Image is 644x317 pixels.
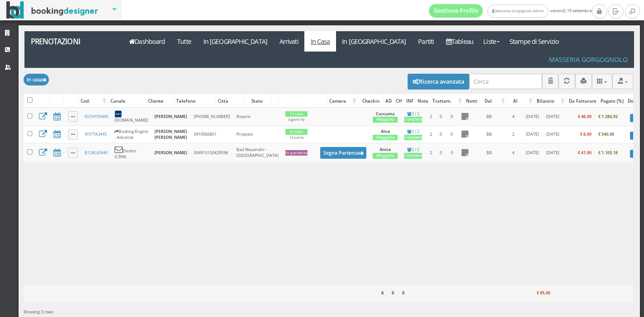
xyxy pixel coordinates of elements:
[404,128,422,141] a: 2 / 2Completo
[426,108,436,126] td: 2
[285,150,308,156] div: In partenza
[431,95,464,107] div: Trattam.
[384,95,394,107] div: AD
[612,74,633,89] button: Export
[288,117,304,122] small: 3 giorni fa
[472,126,506,143] td: BB
[171,31,197,52] a: Tutte
[535,95,567,107] div: Bilancio
[543,143,562,162] td: [DATE]
[327,95,358,107] div: Camera
[174,95,216,107] div: Telefono
[408,74,469,89] button: Ricerca avanzata
[436,108,446,126] td: 0
[24,74,49,85] button: In casa
[24,31,118,52] a: Prenotazioni
[598,150,618,156] b: € 1.105,18
[392,290,394,296] b: 0
[404,95,415,107] div: INF
[154,128,187,140] b: [PERSON_NAME] [PERSON_NAME]
[359,95,383,107] div: Checkin
[402,290,404,296] b: 0
[507,95,534,107] div: Al
[233,108,282,126] td: Rosario
[487,5,548,18] a: Masseria Gorgognolo Admin
[394,95,404,107] div: CH
[285,129,308,135] div: In casa
[285,111,308,117] div: In casa
[436,143,446,162] td: 0
[373,135,398,141] div: Alloggiata
[506,143,521,162] td: 4
[123,31,171,52] a: Dashboard
[521,288,552,299] div: € 95,00
[599,95,625,107] div: Pagato (%)
[429,4,483,18] a: Gestione Profilo
[191,108,233,126] td: [PHONE_NUMBER]
[336,31,412,52] a: In [GEOGRAPHIC_DATA]
[412,31,440,52] a: Partiti
[154,150,187,156] b: [PERSON_NAME]
[580,131,591,137] b: € 8,00
[146,95,174,107] div: Cliente
[243,95,272,107] div: Stato
[191,143,233,162] td: 004915150429598
[154,114,187,119] b: [PERSON_NAME]
[404,147,422,159] a: 2 / 2Completo
[480,95,507,107] div: Dal
[543,126,562,143] td: [DATE]
[115,110,122,118] img: 7STAjs-WNfZHmYllyLag4gdhmHm8JrbmzVrznejwAeLEbpu0yDt-GlJaDipzXAZBN18=w300
[506,126,521,143] td: 2
[85,150,108,156] a: B138L83445
[446,108,457,126] td: 0
[567,95,598,107] div: Da Fatturare
[578,114,591,119] b: € 46,00
[404,135,422,141] div: Completo
[24,309,53,315] span: Showing 3 rows
[233,143,282,162] td: Bad Neuenahr - [GEOGRAPHIC_DATA]
[558,74,575,89] button: Aggiorna
[191,126,233,143] td: 0410566851
[598,114,618,119] b: € 1.384,92
[79,95,108,107] div: Cod.
[380,147,391,152] b: Anice
[376,111,394,117] b: Curcuma
[304,31,336,52] a: In Casa
[416,95,430,107] div: Note
[273,31,304,52] a: Arrivati
[197,31,273,52] a: In [GEOGRAPHIC_DATA]
[504,31,565,52] a: Stampe di Servizio
[216,95,243,107] div: Città
[85,131,107,137] a: 9I97TA3445
[521,126,543,143] td: [DATE]
[6,1,98,19] img: BookingDesigner.com
[404,117,422,123] div: Completo
[436,126,446,143] td: 0
[429,4,592,18] span: venerdì, 19 settembre
[472,108,506,126] td: BB
[381,290,384,296] b: 6
[109,95,146,107] div: Canale
[404,111,422,123] a: 2 / 2Completo
[85,114,108,119] a: ES7HY93445
[469,74,542,89] input: Cerca
[598,131,614,137] b: € 540,00
[549,56,628,63] h4: Masseria Gorgognolo
[373,153,398,159] div: Alloggiata
[426,143,436,162] td: 2
[426,126,436,143] td: 2
[479,31,503,52] a: Liste
[521,108,543,126] td: [DATE]
[543,108,562,126] td: [DATE]
[521,143,543,162] td: [DATE]
[111,108,151,126] td: [DOMAIN_NAME]
[464,95,479,107] div: Notti
[578,150,591,156] b: € 41,00
[289,135,303,140] small: 13 ore fa
[111,143,151,162] td: Diretto (CRM)
[320,147,366,158] button: Segna Partenza
[440,31,480,52] a: Tableau
[472,143,506,162] td: BB
[373,117,398,123] div: Alloggiata
[111,126,151,143] td: Booking Engine - Advance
